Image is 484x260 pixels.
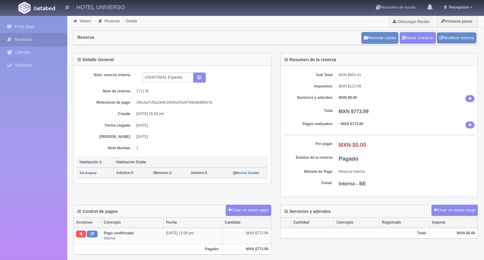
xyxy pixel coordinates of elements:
[114,157,268,168] th: Habitación Doble
[437,32,476,44] a: Modificar reserva
[153,171,170,175] strong: Menores:
[226,205,271,216] button: Crear un nuevo pago
[291,217,334,228] th: Cantidad
[76,3,125,11] h4: HOTEL UNIVERSO
[284,209,331,214] h4: Servicios y adendos
[136,111,263,117] dd: [DATE] 05:08 pm
[136,89,263,94] dd: 271178
[339,109,369,114] b: MXN $773.99
[284,108,333,113] dt: Total
[284,155,333,160] dt: Estatus de la reserva
[81,111,130,117] dt: Creada
[136,100,263,105] dd: 39ec8a7cf5a1e4fc1f0491f642b7946a6df85b7d
[233,171,260,175] a: Mostrar Detalle
[284,84,333,89] dt: Impuestos
[77,58,114,62] h4: Detalle General
[34,6,55,10] img: Getabed
[164,217,222,228] th: Fecha
[79,160,102,164] b: Habitación 1:
[222,244,271,254] th: MXN $773.99
[77,209,118,214] h4: Control de pagos
[431,205,478,216] button: Crear un nuevo cargo
[339,95,357,100] b: MXN $0.00
[339,72,475,78] dd: MXN $650.41
[448,5,469,9] span: Recepcion
[284,121,333,127] dt: Pagos realizados
[136,146,263,151] dd: 1
[222,217,271,228] th: Cantidad
[430,217,478,228] th: Importe
[104,231,134,235] b: Pago confirmado
[190,171,207,175] span: 0
[81,100,130,105] dt: Referencia de pago
[81,123,130,128] dt: Fecha Llegada
[284,72,333,78] dt: Sub Total
[339,169,475,174] dd: Reserva Interna
[339,156,359,162] b: Pagado
[339,181,366,186] b: Interna - BE
[400,32,436,44] a: Hacer Check-In
[101,217,164,228] th: Concepto
[436,15,477,27] button: Primeros pasos
[74,244,222,254] th: Pagado:
[190,171,205,175] strong: Juniors:
[430,228,478,239] th: MXN $0.00
[361,32,399,44] button: Reenviar correo
[81,146,130,151] dt: Núm Noches
[284,180,333,186] dt: Canal:
[339,122,364,126] b: - MXN $773.99
[284,95,333,100] dt: Servicios y adendos
[334,217,379,228] th: Concepto
[116,171,133,175] span: 3
[116,171,131,175] strong: Adultos:
[81,89,130,94] dt: Núm de reserva
[339,142,366,148] b: MXN $0.00
[136,123,263,128] dd: [DATE]
[284,141,333,147] dt: Por pagar
[122,18,139,24] li: Detalle
[281,228,430,239] th: Total:
[164,228,222,244] td: [DATE] 12:09 pm
[136,134,263,139] dd: [DATE]
[379,217,430,228] th: Registrado
[18,2,31,14] img: Getabed
[153,171,172,175] span: 1
[222,228,271,244] td: MXN $773.99
[284,58,336,62] h4: Resumen de la reserva
[101,228,164,244] td: Interno
[105,19,120,23] a: Reservas
[389,15,433,28] a: Descargar Recibo
[74,217,101,228] th: Acciones
[284,169,333,174] dt: Método de Pago
[79,19,91,23] a: Tablero
[79,171,97,175] small: Sin Asignar
[77,35,94,40] h4: Reserva
[339,84,475,89] dd: MXN $123.58
[81,72,130,78] dt: Núm. reserva interna
[81,134,130,139] dt: [PERSON_NAME]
